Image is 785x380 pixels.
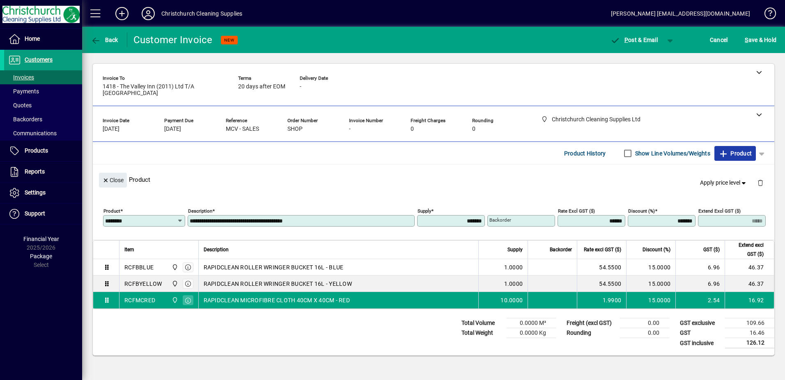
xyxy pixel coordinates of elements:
[714,146,756,161] button: Product
[725,338,774,348] td: 126.12
[725,318,774,328] td: 109.66
[562,328,620,338] td: Rounding
[725,292,774,308] td: 16.92
[698,208,741,214] mat-label: Extend excl GST ($)
[25,168,45,175] span: Reports
[489,217,511,223] mat-label: Backorder
[8,88,39,95] span: Payments
[8,130,57,137] span: Communications
[97,176,129,183] app-page-header-button: Close
[606,32,662,47] button: Post & Email
[170,263,179,272] span: Christchurch Cleaning Supplies Ltd
[751,173,770,192] button: Delete
[204,296,350,304] span: RAPIDCLEAN MICROFIBRE CLOTH 40CM X 40CM - RED
[411,126,414,132] span: 0
[500,296,523,304] span: 10.0000
[93,165,774,195] div: Product
[300,83,301,90] span: -
[30,253,52,260] span: Package
[8,74,34,81] span: Invoices
[25,147,48,154] span: Products
[703,245,720,254] span: GST ($)
[91,37,118,43] span: Back
[124,280,162,288] div: RCFBYELLOW
[626,276,675,292] td: 15.0000
[751,179,770,186] app-page-header-button: Delete
[676,338,725,348] td: GST inclusive
[161,7,242,20] div: Christchurch Cleaning Supplies
[124,245,134,254] span: Item
[349,126,351,132] span: -
[457,318,507,328] td: Total Volume
[4,162,82,182] a: Reports
[558,208,595,214] mat-label: Rate excl GST ($)
[4,126,82,140] a: Communications
[4,84,82,98] a: Payments
[675,292,725,308] td: 2.54
[25,56,53,63] span: Customers
[4,204,82,224] a: Support
[204,263,344,271] span: RAPIDCLEAN ROLLER WRINGER BUCKET 16L - BLUE
[204,280,352,288] span: RAPIDCLEAN ROLLER WRINGER BUCKET 16L - YELLOW
[103,126,119,132] span: [DATE]
[582,263,621,271] div: 54.5500
[4,29,82,49] a: Home
[109,6,135,21] button: Add
[676,328,725,338] td: GST
[561,146,609,161] button: Product History
[550,245,572,254] span: Backorder
[504,263,523,271] span: 1.0000
[170,279,179,288] span: Christchurch Cleaning Supplies Ltd
[23,236,59,242] span: Financial Year
[507,318,556,328] td: 0.0000 M³
[624,37,628,43] span: P
[700,178,748,187] span: Apply price level
[82,32,127,47] app-page-header-button: Back
[743,32,778,47] button: Save & Hold
[725,328,774,338] td: 16.46
[188,208,212,214] mat-label: Description
[103,83,226,97] span: 1418 - The Valley Inn (2011) Ltd T/A [GEOGRAPHIC_DATA]
[584,245,621,254] span: Rate excl GST ($)
[582,296,621,304] div: 1.9900
[582,280,621,288] div: 54.5500
[745,33,776,46] span: ave & Hold
[725,259,774,276] td: 46.37
[643,245,670,254] span: Discount (%)
[4,141,82,161] a: Products
[8,116,42,123] span: Backorders
[164,126,181,132] span: [DATE]
[626,259,675,276] td: 15.0000
[507,245,523,254] span: Supply
[99,173,127,188] button: Close
[610,37,658,43] span: ost & Email
[89,32,120,47] button: Back
[730,241,764,259] span: Extend excl GST ($)
[710,33,728,46] span: Cancel
[25,35,40,42] span: Home
[204,245,229,254] span: Description
[628,208,655,214] mat-label: Discount (%)
[472,126,475,132] span: 0
[611,7,750,20] div: [PERSON_NAME] [EMAIL_ADDRESS][DOMAIN_NAME]
[564,147,606,160] span: Product History
[620,318,669,328] td: 0.00
[708,32,730,47] button: Cancel
[620,328,669,338] td: 0.00
[418,208,431,214] mat-label: Supply
[697,176,751,190] button: Apply price level
[170,296,179,305] span: Christchurch Cleaning Supplies Ltd
[634,149,710,158] label: Show Line Volumes/Weights
[507,328,556,338] td: 0.0000 Kg
[562,318,620,328] td: Freight (excl GST)
[238,83,285,90] span: 20 days after EOM
[675,259,725,276] td: 6.96
[4,98,82,112] a: Quotes
[4,183,82,203] a: Settings
[718,147,752,160] span: Product
[133,33,213,46] div: Customer Invoice
[287,126,303,132] span: SHOP
[676,318,725,328] td: GST exclusive
[626,292,675,308] td: 15.0000
[758,2,775,28] a: Knowledge Base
